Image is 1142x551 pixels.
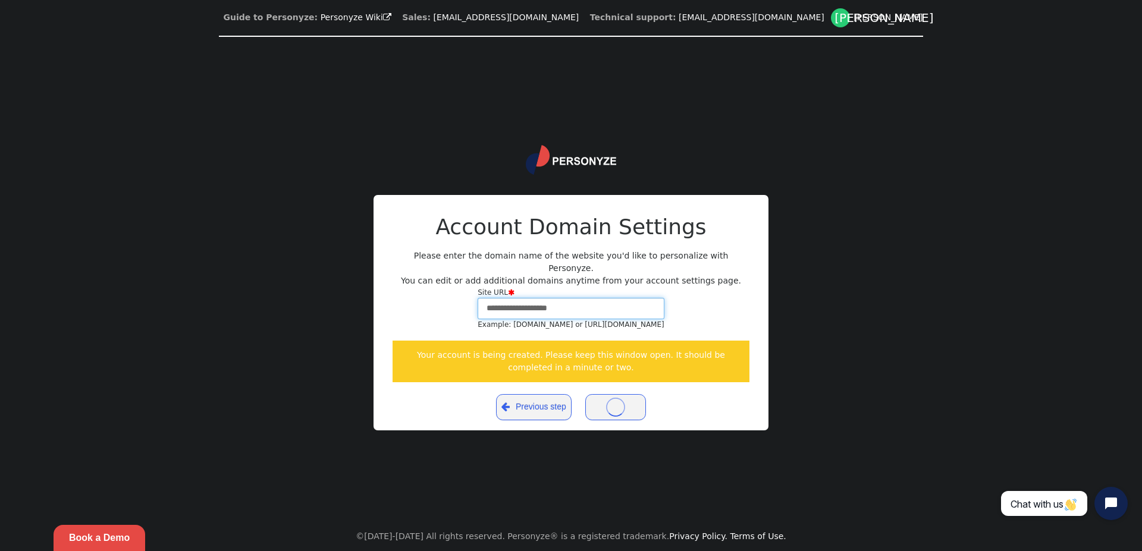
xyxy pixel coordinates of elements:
img: logo.svg [526,145,616,175]
div: [PERSON_NAME] [831,8,850,27]
h2: Account Domain Settings [393,211,749,243]
a: [PERSON_NAME][PERSON_NAME] [831,12,923,22]
a: Privacy Policy. [669,531,727,541]
div: Please enter the domain name of the website you'd like to personalize with Personyze. You can edi... [393,211,749,421]
input: Site URL Example: [DOMAIN_NAME] or [URL][DOMAIN_NAME] [478,298,664,319]
div: Site URL [478,287,664,298]
b: Technical support: [590,12,676,22]
div: Your account is being created. Please keep this window open. It should be completed in a minute o... [393,341,749,382]
div: Example: [DOMAIN_NAME] or [URL][DOMAIN_NAME] [478,319,664,330]
b: Guide to Personyze: [223,12,318,22]
center: ©[DATE]-[DATE] All rights reserved. Personyze® is a registered trademark. [356,522,786,551]
b: Sales: [402,12,431,22]
a: Personyze Wiki [321,12,391,22]
a: [EMAIL_ADDRESS][DOMAIN_NAME] [679,12,824,22]
span:  [501,399,510,414]
a: Book a Demo [54,525,145,551]
a: [EMAIL_ADDRESS][DOMAIN_NAME] [434,12,579,22]
span:  [383,13,391,21]
a: Terms of Use. [730,531,786,541]
span:  [508,289,514,296]
a: Previous step [496,394,572,420]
